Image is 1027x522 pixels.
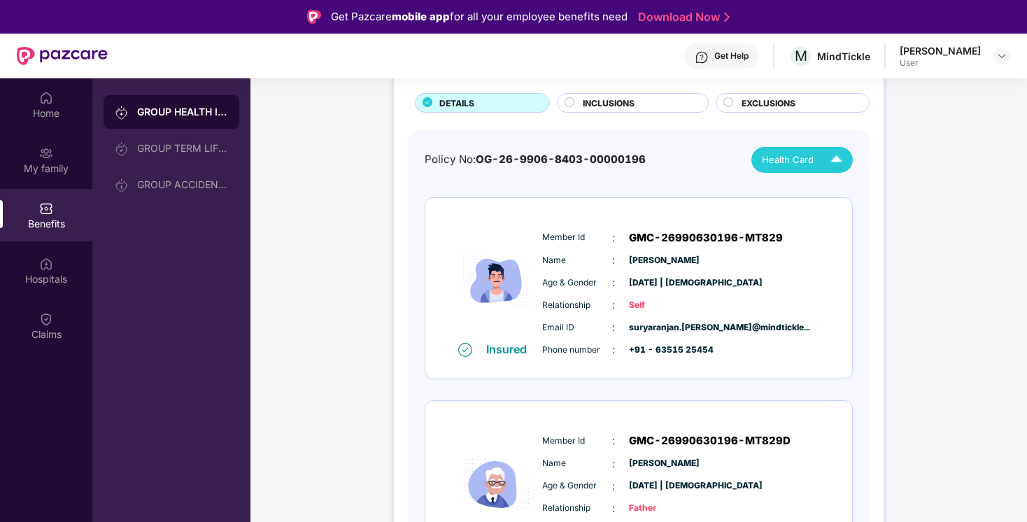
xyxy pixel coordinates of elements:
span: +91 - 63515 25454 [629,344,699,357]
span: DETAILS [439,97,474,110]
span: [DATE] | [DEMOGRAPHIC_DATA] [629,479,699,493]
img: Logo [307,10,321,24]
div: User [900,57,981,69]
strong: mobile app [392,10,450,23]
span: [PERSON_NAME] [629,254,699,267]
span: [PERSON_NAME] [629,457,699,470]
img: svg+xml;base64,PHN2ZyBpZD0iRHJvcGRvd24tMzJ4MzIiIHhtbG5zPSJodHRwOi8vd3d3LnczLm9yZy8yMDAwL3N2ZyIgd2... [996,50,1007,62]
span: Member Id [542,231,612,244]
span: suryaranjan.[PERSON_NAME]@mindtickle... [629,321,699,334]
span: : [612,275,615,290]
span: Relationship [542,502,612,515]
span: : [612,253,615,268]
div: [PERSON_NAME] [900,44,981,57]
div: Get Help [714,50,749,62]
span: OG-26-9906-8403-00000196 [476,153,646,166]
button: Health Card [751,147,853,173]
img: svg+xml;base64,PHN2ZyBpZD0iSGVscC0zMngzMiIgeG1sbnM9Imh0dHA6Ly93d3cudzMub3JnLzIwMDAvc3ZnIiB3aWR0aD... [695,50,709,64]
div: GROUP TERM LIFE INSURANCE [137,143,228,154]
span: GMC-26990630196-MT829 [629,230,783,246]
img: svg+xml;base64,PHN2ZyBpZD0iQ2xhaW0iIHhtbG5zPSJodHRwOi8vd3d3LnczLm9yZy8yMDAwL3N2ZyIgd2lkdGg9IjIwIi... [39,312,53,326]
span: : [612,456,615,472]
span: Name [542,254,612,267]
div: Insured [486,342,535,356]
span: : [612,342,615,358]
span: M [795,48,807,64]
span: : [612,297,615,313]
div: Policy No: [425,151,646,168]
a: Download Now [638,10,725,24]
img: svg+xml;base64,PHN2ZyB3aWR0aD0iMjAiIGhlaWdodD0iMjAiIHZpZXdCb3g9IjAgMCAyMCAyMCIgZmlsbD0ibm9uZSIgeG... [115,142,129,156]
img: svg+xml;base64,PHN2ZyB3aWR0aD0iMjAiIGhlaWdodD0iMjAiIHZpZXdCb3g9IjAgMCAyMCAyMCIgZmlsbD0ibm9uZSIgeG... [39,146,53,160]
img: icon [455,220,539,341]
span: : [612,501,615,516]
img: svg+xml;base64,PHN2ZyBpZD0iSG9tZSIgeG1sbnM9Imh0dHA6Ly93d3cudzMub3JnLzIwMDAvc3ZnIiB3aWR0aD0iMjAiIG... [39,91,53,105]
img: Icuh8uwCUCF+XjCZyLQsAKiDCM9HiE6CMYmKQaPGkZKaA32CAAACiQcFBJY0IsAAAAASUVORK5CYII= [824,148,849,172]
span: Name [542,457,612,470]
span: Health Card [762,153,814,167]
img: svg+xml;base64,PHN2ZyB3aWR0aD0iMjAiIGhlaWdodD0iMjAiIHZpZXdCb3g9IjAgMCAyMCAyMCIgZmlsbD0ibm9uZSIgeG... [115,106,129,120]
span: [DATE] | [DEMOGRAPHIC_DATA] [629,276,699,290]
span: Email ID [542,321,612,334]
span: : [612,433,615,449]
div: Get Pazcare for all your employee benefits need [331,8,628,25]
span: Relationship [542,299,612,312]
span: : [612,320,615,335]
span: GMC-26990630196-MT829D [629,432,791,449]
img: svg+xml;base64,PHN2ZyBpZD0iSG9zcGl0YWxzIiB4bWxucz0iaHR0cDovL3d3dy53My5vcmcvMjAwMC9zdmciIHdpZHRoPS... [39,257,53,271]
img: New Pazcare Logo [17,47,108,65]
img: svg+xml;base64,PHN2ZyB3aWR0aD0iMjAiIGhlaWdodD0iMjAiIHZpZXdCb3g9IjAgMCAyMCAyMCIgZmlsbD0ibm9uZSIgeG... [115,178,129,192]
img: svg+xml;base64,PHN2ZyB4bWxucz0iaHR0cDovL3d3dy53My5vcmcvMjAwMC9zdmciIHdpZHRoPSIxNiIgaGVpZ2h0PSIxNi... [458,343,472,357]
div: MindTickle [817,50,870,63]
span: Phone number [542,344,612,357]
div: GROUP ACCIDENTAL INSURANCE [137,179,228,190]
span: EXCLUSIONS [742,97,795,110]
span: : [612,479,615,494]
span: : [612,230,615,246]
span: Father [629,502,699,515]
img: Stroke [724,10,730,24]
span: Age & Gender [542,276,612,290]
span: Age & Gender [542,479,612,493]
div: GROUP HEALTH INSURANCE [137,105,228,119]
img: svg+xml;base64,PHN2ZyBpZD0iQmVuZWZpdHMiIHhtbG5zPSJodHRwOi8vd3d3LnczLm9yZy8yMDAwL3N2ZyIgd2lkdGg9Ij... [39,202,53,216]
span: Member Id [542,435,612,448]
span: Self [629,299,699,312]
span: INCLUSIONS [583,97,635,110]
